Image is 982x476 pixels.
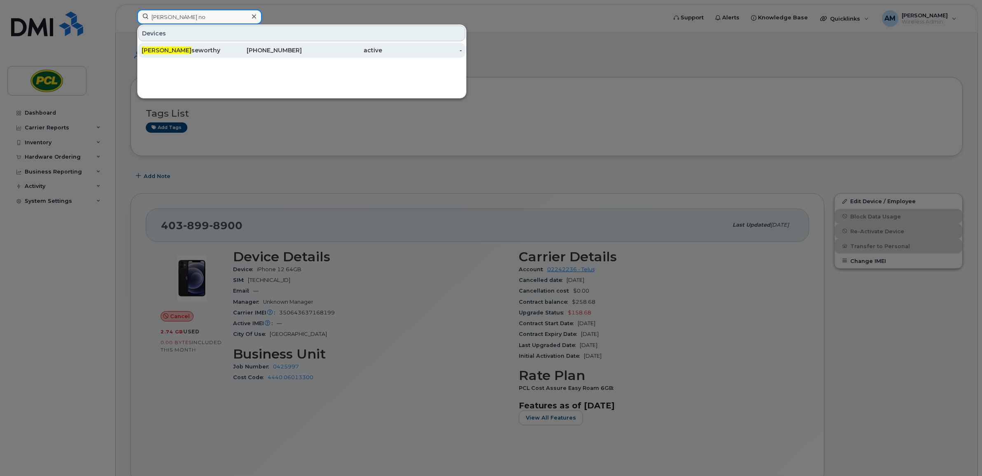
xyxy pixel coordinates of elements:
div: active [302,46,382,54]
div: - [382,46,462,54]
span: [PERSON_NAME] [142,47,191,54]
div: [PHONE_NUMBER] [222,46,302,54]
a: [PERSON_NAME]seworthy[PHONE_NUMBER]active- [138,43,465,58]
div: Devices [138,26,465,41]
div: seworthy [142,46,222,54]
